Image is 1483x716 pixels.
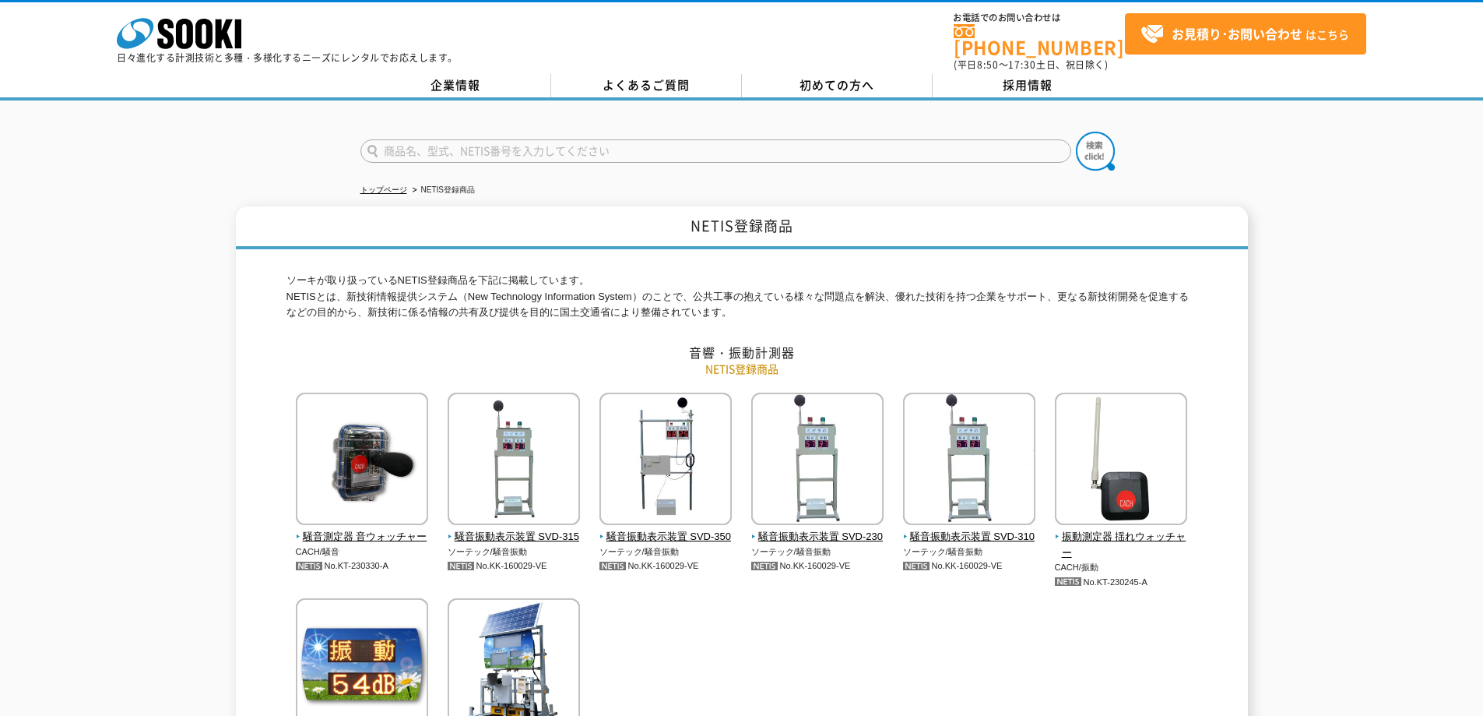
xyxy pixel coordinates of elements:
p: ソーテック/騒音振動 [448,545,581,559]
p: 日々進化する計測技術と多種・多様化するニーズにレンタルでお応えします。 [117,53,458,62]
h2: 音響・振動計測器 [286,344,1197,361]
p: ソーテック/騒音振動 [599,545,733,559]
p: ソーテック/騒音振動 [903,545,1036,559]
p: CACH/騒音 [296,545,429,559]
p: CACH/振動 [1055,561,1188,574]
a: 企業情報 [360,74,551,97]
span: 騒音振動表示装置 SVD-350 [599,529,733,545]
span: 騒音測定器 音ウォッチャー [296,529,429,545]
img: 騒音振動表示装置 SVD-310 [903,393,1035,529]
img: 振動測定器 揺れウォッチャー [1055,393,1187,529]
p: No.KT-230245-A [1055,574,1188,591]
a: お見積り･お問い合わせはこちら [1125,13,1366,55]
a: 騒音測定器 音ウォッチャー [296,514,429,545]
span: 騒音振動表示装置 SVD-310 [903,529,1036,545]
img: 騒音振動表示装置 SVD-315 [448,393,580,529]
img: btn_search.png [1076,132,1115,171]
strong: お見積り･お問い合わせ [1172,24,1302,43]
p: No.KT-230330-A [296,558,429,574]
a: 初めての方へ [742,74,933,97]
a: トップページ [360,185,407,194]
a: よくあるご質問 [551,74,742,97]
span: (平日 ～ 土日、祝日除く) [954,58,1108,72]
p: ソーキが取り扱っているNETIS登録商品を下記に掲載しています。 NETISとは、新技術情報提供システム（New Technology Information System）のことで、公共工事の... [286,273,1197,321]
p: No.KK-160029-VE [903,558,1036,574]
a: 振動測定器 揺れウォッチャー [1055,514,1188,561]
span: 振動測定器 揺れウォッチャー [1055,529,1188,562]
span: 8:50 [977,58,999,72]
a: 騒音振動表示装置 SVD-230 [751,514,884,545]
a: 騒音振動表示装置 SVD-315 [448,514,581,545]
span: 初めての方へ [799,76,874,93]
p: No.KK-160029-VE [448,558,581,574]
span: 騒音振動表示装置 SVD-230 [751,529,884,545]
a: 騒音振動表示装置 SVD-350 [599,514,733,545]
p: No.KK-160029-VE [599,558,733,574]
p: ソーテック/騒音振動 [751,545,884,559]
img: 騒音測定器 音ウォッチャー [296,393,428,529]
span: 騒音振動表示装置 SVD-315 [448,529,581,545]
h1: NETIS登録商品 [236,206,1248,249]
p: NETIS登録商品 [286,361,1197,377]
span: 17:30 [1008,58,1036,72]
a: 騒音振動表示装置 SVD-310 [903,514,1036,545]
img: 騒音振動表示装置 SVD-350 [599,393,732,529]
li: NETIS登録商品 [409,182,475,199]
span: はこちら [1140,23,1349,46]
input: 商品名、型式、NETIS番号を入力してください [360,139,1071,163]
a: 採用情報 [933,74,1123,97]
a: [PHONE_NUMBER] [954,24,1125,56]
span: お電話でのお問い合わせは [954,13,1125,23]
p: No.KK-160029-VE [751,558,884,574]
img: 騒音振動表示装置 SVD-230 [751,393,884,529]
